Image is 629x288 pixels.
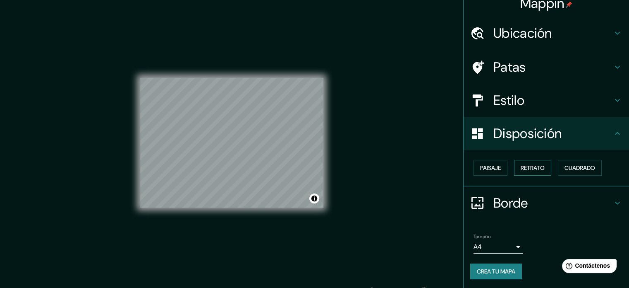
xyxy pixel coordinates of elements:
canvas: Mapa [140,78,323,208]
div: Patas [464,51,629,84]
div: Ubicación [464,17,629,50]
font: Patas [493,58,526,76]
div: Borde [464,186,629,220]
div: Disposición [464,117,629,150]
font: Estilo [493,92,524,109]
img: pin-icon.png [566,1,572,8]
iframe: Lanzador de widgets de ayuda [555,256,620,279]
font: Tamaño [474,233,490,240]
font: Crea tu mapa [477,268,515,275]
button: Crea tu mapa [470,264,522,279]
font: Ubicación [493,24,552,42]
button: Activar o desactivar atribución [309,194,319,203]
font: Borde [493,194,528,212]
button: Paisaje [474,160,507,176]
font: Cuadrado [564,164,595,172]
div: A4 [474,240,523,254]
font: A4 [474,242,482,251]
font: Disposición [493,125,562,142]
button: Retrato [514,160,551,176]
div: Estilo [464,84,629,117]
font: Paisaje [480,164,501,172]
button: Cuadrado [558,160,602,176]
font: Retrato [521,164,545,172]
